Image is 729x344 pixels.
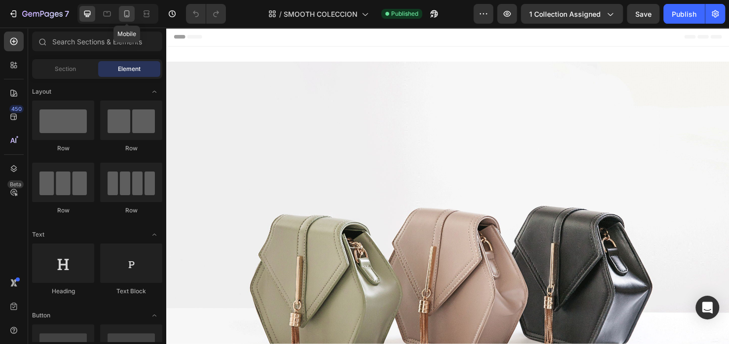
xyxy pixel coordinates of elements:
div: Row [32,144,94,153]
div: Undo/Redo [186,4,226,24]
div: Row [100,144,162,153]
span: Text [32,230,44,239]
span: Layout [32,87,51,96]
button: Publish [663,4,705,24]
span: 1 collection assigned [529,9,601,19]
p: 7 [65,8,69,20]
div: Row [100,206,162,215]
div: Text Block [100,287,162,296]
button: 1 collection assigned [521,4,623,24]
span: Save [635,10,652,18]
div: Publish [672,9,696,19]
div: Row [32,206,94,215]
button: Save [627,4,659,24]
span: Button [32,311,50,320]
span: Element [118,65,141,73]
iframe: Design area [166,28,729,344]
span: Section [55,65,76,73]
span: / [279,9,282,19]
span: Published [391,9,418,18]
span: Toggle open [146,84,162,100]
span: Toggle open [146,308,162,323]
div: Open Intercom Messenger [695,296,719,319]
input: Search Sections & Elements [32,32,162,51]
span: SMOOTH COLECCION [284,9,358,19]
div: 450 [9,105,24,113]
span: Toggle open [146,227,162,242]
div: Beta [7,180,24,188]
button: 7 [4,4,73,24]
div: Heading [32,287,94,296]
